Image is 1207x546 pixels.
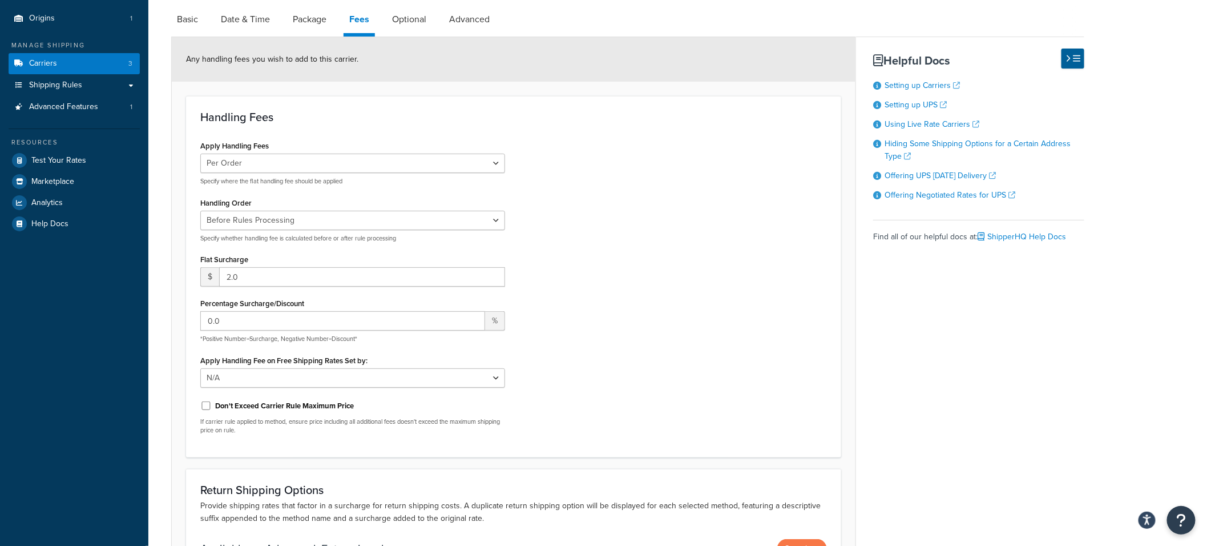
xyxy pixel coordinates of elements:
span: $ [200,267,219,287]
a: ShipperHQ Help Docs [978,231,1066,243]
span: Any handling fees you wish to add to this carrier. [186,53,358,65]
label: Don't Exceed Carrier Rule Maximum Price [215,401,354,411]
span: 3 [128,59,132,69]
h3: Handling Fees [200,111,827,123]
a: Date & Time [215,6,276,33]
a: Using Live Rate Carriers [885,118,979,130]
label: Handling Order [200,199,252,207]
h3: Return Shipping Options [200,484,827,496]
label: Apply Handling Fee on Free Shipping Rates Set by: [200,356,368,365]
span: Origins [29,14,55,23]
p: If carrier rule applied to method, ensure price including all additional fees doesn't exceed the ... [200,417,505,435]
span: Carriers [29,59,57,69]
h3: Helpful Docs [873,54,1084,67]
li: Carriers [9,53,140,74]
span: Advanced Features [29,102,98,112]
a: Basic [171,6,204,33]
p: Specify whether handling fee is calculated before or after rule processing [200,234,505,243]
span: Test Your Rates [31,156,86,166]
a: Offering UPS [DATE] Delivery [885,170,996,182]
p: *Positive Number=Surcharge, Negative Number=Discount* [200,335,505,343]
span: 1 [130,14,132,23]
p: Provide shipping rates that factor in a surcharge for return shipping costs. A duplicate return s... [200,500,827,525]
a: Package [287,6,332,33]
label: Flat Surcharge [200,255,248,264]
a: Help Docs [9,214,140,234]
a: Fees [344,6,375,37]
a: Optional [386,6,432,33]
a: Shipping Rules [9,75,140,96]
a: Advanced [443,6,495,33]
a: Marketplace [9,171,140,192]
a: Origins1 [9,8,140,29]
span: Analytics [31,198,63,208]
label: Percentage Surcharge/Discount [200,299,304,308]
a: Setting up Carriers [885,79,960,91]
span: Shipping Rules [29,81,82,90]
a: Hiding Some Shipping Options for a Certain Address Type [885,138,1071,162]
span: Help Docs [31,219,68,229]
a: Carriers3 [9,53,140,74]
span: % [485,311,505,331]
span: Marketplace [31,177,74,187]
button: Open Resource Center [1167,506,1196,535]
p: Specify where the flat handling fee should be applied [200,177,505,186]
div: Manage Shipping [9,41,140,50]
button: Hide Help Docs [1061,49,1084,69]
li: Origins [9,8,140,29]
a: Setting up UPS [885,99,947,111]
span: 1 [130,102,132,112]
li: Advanced Features [9,97,140,118]
a: Advanced Features1 [9,97,140,118]
a: Offering Negotiated Rates for UPS [885,189,1015,201]
label: Apply Handling Fees [200,142,269,150]
div: Resources [9,138,140,147]
a: Analytics [9,192,140,213]
a: Test Your Rates [9,150,140,171]
div: Find all of our helpful docs at: [873,220,1084,245]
